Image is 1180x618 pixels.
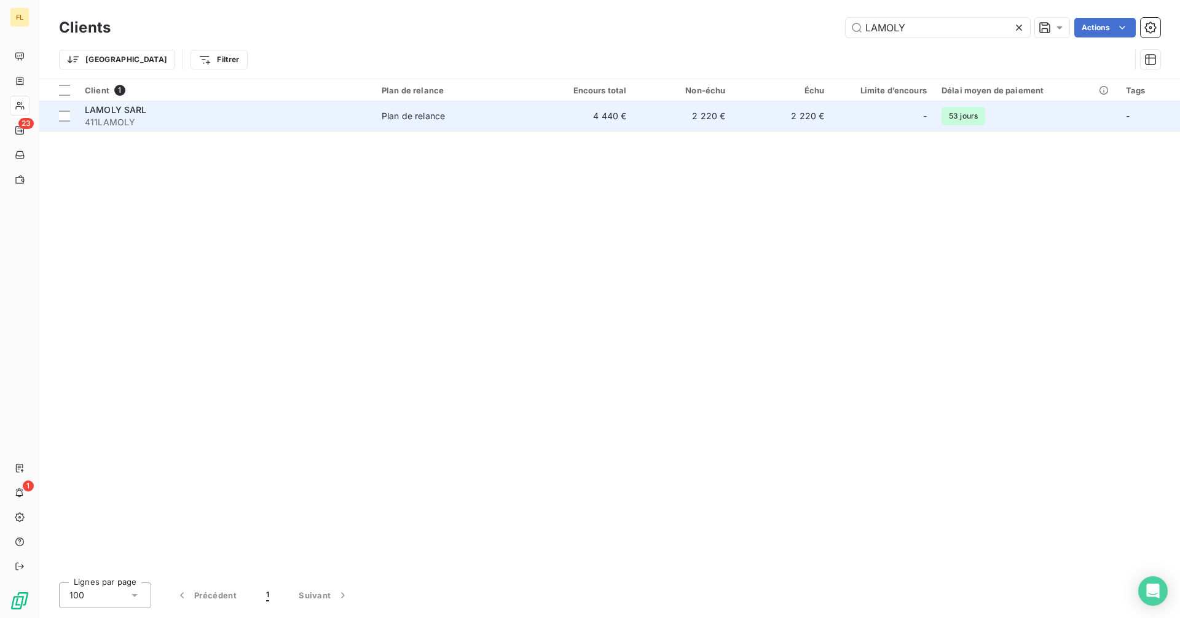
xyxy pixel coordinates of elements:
[942,107,985,125] span: 53 jours
[69,589,84,601] span: 100
[846,18,1030,37] input: Rechercher
[942,85,1111,95] div: Délai moyen de paiement
[1138,576,1168,606] div: Open Intercom Messenger
[10,7,29,27] div: FL
[59,17,111,39] h3: Clients
[266,589,269,601] span: 1
[85,116,367,128] span: 411LAMOLY
[251,582,284,608] button: 1
[641,85,725,95] div: Non-échu
[114,85,125,96] span: 1
[382,110,445,122] div: Plan de relance
[535,101,634,131] td: 4 440 €
[740,85,824,95] div: Échu
[85,104,147,115] span: LAMOLY SARL
[1074,18,1136,37] button: Actions
[85,85,109,95] span: Client
[382,85,528,95] div: Plan de relance
[733,101,832,131] td: 2 220 €
[284,582,364,608] button: Suivant
[839,85,927,95] div: Limite d’encours
[10,591,29,611] img: Logo LeanPay
[1126,111,1130,121] span: -
[59,50,175,69] button: [GEOGRAPHIC_DATA]
[161,582,251,608] button: Précédent
[634,101,733,131] td: 2 220 €
[18,118,34,129] span: 23
[923,110,927,122] span: -
[1126,85,1173,95] div: Tags
[23,480,34,491] span: 1
[543,85,627,95] div: Encours total
[191,50,247,69] button: Filtrer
